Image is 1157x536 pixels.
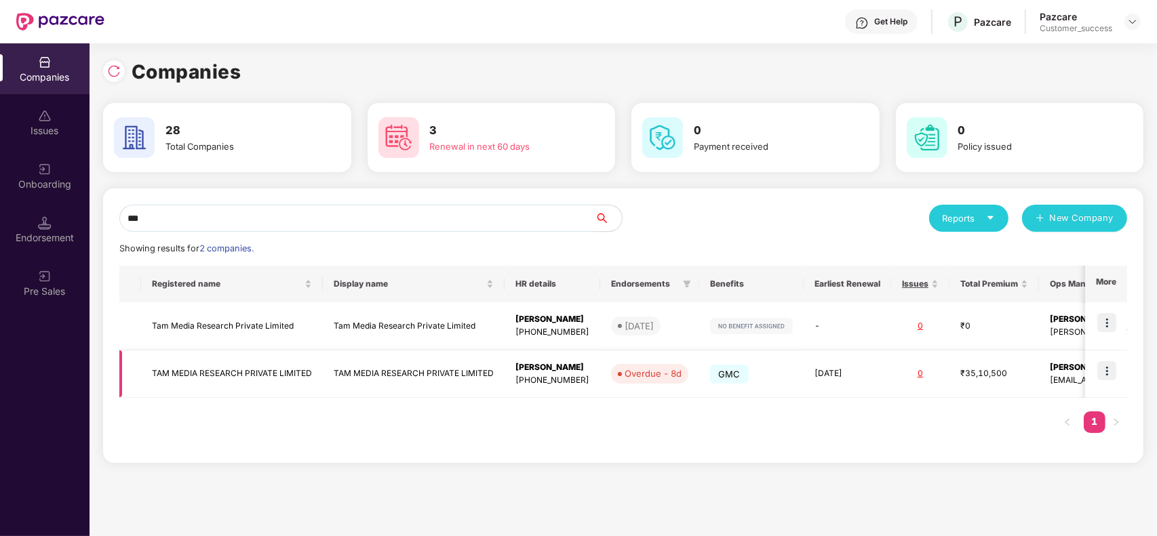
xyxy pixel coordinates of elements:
img: svg+xml;base64,PHN2ZyB3aWR0aD0iMjAiIGhlaWdodD0iMjAiIHZpZXdCb3g9IjAgMCAyMCAyMCIgZmlsbD0ibm9uZSIgeG... [38,270,52,283]
img: icon [1097,361,1116,380]
button: left [1057,411,1078,433]
span: GMC [710,365,749,384]
span: left [1063,418,1072,426]
div: Total Companies [165,140,313,153]
th: Registered name [141,266,323,302]
img: svg+xml;base64,PHN2ZyBpZD0iUmVsb2FkLTMyeDMyIiB4bWxucz0iaHR0cDovL3d3dy53My5vcmcvMjAwMC9zdmciIHdpZH... [107,64,121,78]
div: 0 [902,320,939,333]
h3: 0 [958,122,1105,140]
span: filter [683,280,691,288]
td: TAM MEDIA RESEARCH PRIVATE LIMITED [323,350,505,398]
li: 1 [1084,411,1105,433]
img: svg+xml;base64,PHN2ZyB4bWxucz0iaHR0cDovL3d3dy53My5vcmcvMjAwMC9zdmciIHdpZHRoPSI2MCIgaGVpZ2h0PSI2MC... [907,117,947,158]
img: svg+xml;base64,PHN2ZyBpZD0iQ29tcGFuaWVzIiB4bWxucz0iaHR0cDovL3d3dy53My5vcmcvMjAwMC9zdmciIHdpZHRoPS... [38,56,52,69]
span: New Company [1050,211,1114,225]
img: svg+xml;base64,PHN2ZyBpZD0iSXNzdWVzX2Rpc2FibGVkIiB4bWxucz0iaHR0cDovL3d3dy53My5vcmcvMjAwMC9zdmciIH... [38,109,52,123]
span: Registered name [152,279,302,289]
div: [PHONE_NUMBER] [515,374,589,387]
span: search [594,213,622,224]
div: [PERSON_NAME] [515,313,589,326]
span: right [1112,418,1120,426]
span: Issues [902,279,928,289]
img: svg+xml;base64,PHN2ZyB4bWxucz0iaHR0cDovL3d3dy53My5vcmcvMjAwMC9zdmciIHdpZHRoPSI2MCIgaGVpZ2h0PSI2MC... [114,117,155,158]
div: Get Help [874,16,907,27]
img: New Pazcare Logo [16,13,104,30]
div: Overdue - 8d [625,367,682,380]
span: Showing results for [119,243,254,253]
img: svg+xml;base64,PHN2ZyB3aWR0aD0iMTQuNSIgaGVpZ2h0PSIxNC41IiB2aWV3Qm94PSIwIDAgMTYgMTYiIGZpbGw9Im5vbm... [38,216,52,230]
th: Earliest Renewal [804,266,891,302]
button: plusNew Company [1022,205,1127,232]
h3: 28 [165,122,313,140]
div: Customer_success [1040,23,1112,34]
img: icon [1097,313,1116,332]
img: svg+xml;base64,PHN2ZyB4bWxucz0iaHR0cDovL3d3dy53My5vcmcvMjAwMC9zdmciIHdpZHRoPSI2MCIgaGVpZ2h0PSI2MC... [378,117,419,158]
span: plus [1036,213,1044,224]
th: Display name [323,266,505,302]
th: HR details [505,266,600,302]
span: caret-down [986,213,995,222]
div: ₹35,10,500 [960,367,1028,380]
span: P [954,14,962,30]
a: 1 [1084,411,1105,432]
img: svg+xml;base64,PHN2ZyBpZD0iSGVscC0zMngzMiIgeG1sbnM9Imh0dHA6Ly93d3cudzMub3JnLzIwMDAvc3ZnIiB3aWR0aD... [855,16,869,30]
li: Next Page [1105,411,1127,433]
td: Tam Media Research Private Limited [141,302,323,350]
td: [DATE] [804,350,891,398]
td: TAM MEDIA RESEARCH PRIVATE LIMITED [141,350,323,398]
span: 2 companies. [199,243,254,253]
div: [PERSON_NAME] [515,361,589,374]
span: Display name [334,279,484,289]
span: filter [680,276,694,292]
span: Total Premium [960,279,1018,289]
img: svg+xml;base64,PHN2ZyB4bWxucz0iaHR0cDovL3d3dy53My5vcmcvMjAwMC9zdmciIHdpZHRoPSIxMjIiIGhlaWdodD0iMj... [710,318,793,334]
th: More [1085,266,1127,302]
div: [DATE] [625,319,654,333]
span: Endorsements [611,279,678,289]
div: [PHONE_NUMBER] [515,326,589,339]
h3: 3 [430,122,577,140]
div: ₹0 [960,320,1028,333]
div: Renewal in next 60 days [430,140,577,153]
th: Issues [891,266,949,302]
button: right [1105,411,1127,433]
img: svg+xml;base64,PHN2ZyB3aWR0aD0iMjAiIGhlaWdodD0iMjAiIHZpZXdCb3g9IjAgMCAyMCAyMCIgZmlsbD0ibm9uZSIgeG... [38,163,52,176]
td: - [804,302,891,350]
img: svg+xml;base64,PHN2ZyB4bWxucz0iaHR0cDovL3d3dy53My5vcmcvMjAwMC9zdmciIHdpZHRoPSI2MCIgaGVpZ2h0PSI2MC... [642,117,683,158]
div: Pazcare [1040,10,1112,23]
h1: Companies [132,57,241,87]
button: search [594,205,623,232]
th: Benefits [699,266,804,302]
td: Tam Media Research Private Limited [323,302,505,350]
img: svg+xml;base64,PHN2ZyBpZD0iRHJvcGRvd24tMzJ4MzIiIHhtbG5zPSJodHRwOi8vd3d3LnczLm9yZy8yMDAwL3N2ZyIgd2... [1127,16,1138,27]
div: Reports [943,211,995,225]
div: 0 [902,367,939,380]
div: Payment received [694,140,841,153]
div: Pazcare [974,16,1011,28]
li: Previous Page [1057,411,1078,433]
th: Total Premium [949,266,1039,302]
h3: 0 [694,122,841,140]
div: Policy issued [958,140,1105,153]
